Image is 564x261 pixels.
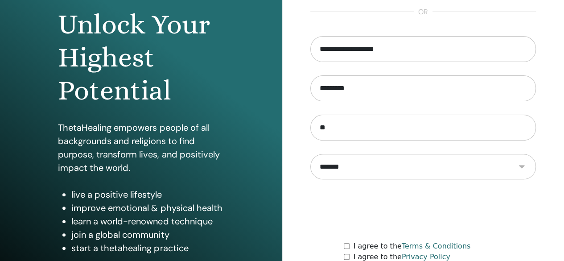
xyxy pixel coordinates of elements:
span: or [414,7,432,17]
h1: Unlock Your Highest Potential [58,8,224,108]
li: improve emotional & physical health [71,201,224,215]
label: I agree to the [353,241,470,252]
a: Privacy Policy [402,253,450,261]
li: learn a world-renowned technique [71,215,224,228]
p: ThetaHealing empowers people of all backgrounds and religions to find purpose, transform lives, a... [58,121,224,174]
li: join a global community [71,228,224,241]
a: Terms & Conditions [402,242,470,250]
li: start a thetahealing practice [71,241,224,255]
iframe: reCAPTCHA [355,193,491,228]
li: live a positive lifestyle [71,188,224,201]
